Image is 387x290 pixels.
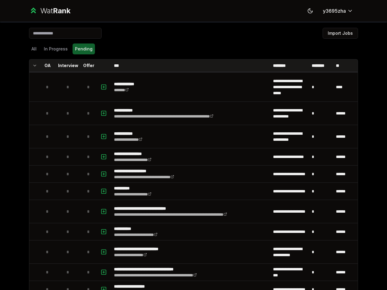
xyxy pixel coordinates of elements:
div: Wat [40,6,70,16]
p: Interview [58,63,78,69]
button: Pending [73,43,95,54]
p: Offer [83,63,94,69]
button: Import Jobs [323,28,358,39]
button: All [29,43,39,54]
button: In Progress [41,43,70,54]
span: y3695zha [323,7,346,14]
button: y3695zha [318,5,358,16]
a: WatRank [29,6,70,16]
p: OA [44,63,51,69]
span: Rank [53,6,70,15]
